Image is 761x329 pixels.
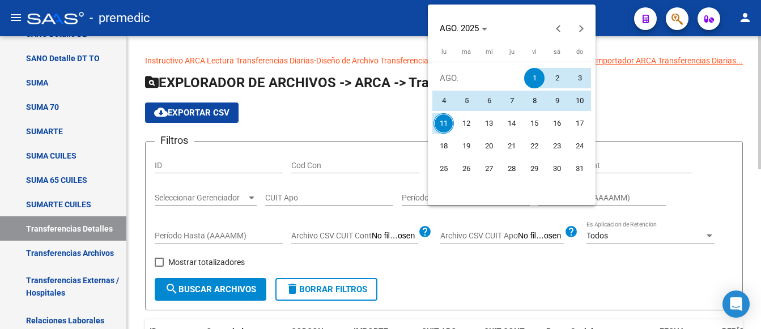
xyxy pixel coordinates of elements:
span: 27 [479,159,499,179]
button: 31 de agosto de 2025 [568,157,591,180]
button: Choose month and year [435,18,492,39]
span: 20 [479,136,499,156]
span: 26 [456,159,477,179]
span: sá [554,48,560,55]
span: 29 [524,159,545,179]
td: AGO. [432,67,523,89]
span: 15 [524,113,545,134]
span: 22 [524,136,545,156]
span: AGO. 2025 [440,23,479,33]
span: ma [462,48,471,55]
button: 17 de agosto de 2025 [568,112,591,135]
button: 10 de agosto de 2025 [568,89,591,112]
div: Open Intercom Messenger [722,290,750,318]
span: 14 [501,113,522,134]
span: 6 [479,91,499,111]
button: 21 de agosto de 2025 [500,135,523,157]
span: 2 [547,68,567,88]
button: 12 de agosto de 2025 [455,112,478,135]
button: Next month [570,17,593,40]
button: 5 de agosto de 2025 [455,89,478,112]
button: 9 de agosto de 2025 [546,89,568,112]
button: 22 de agosto de 2025 [523,135,546,157]
span: 3 [569,68,590,88]
span: lu [441,48,447,55]
span: 12 [456,113,477,134]
span: 16 [547,113,567,134]
button: 3 de agosto de 2025 [568,67,591,89]
span: 17 [569,113,590,134]
button: 16 de agosto de 2025 [546,112,568,135]
span: 5 [456,91,477,111]
span: 13 [479,113,499,134]
button: 2 de agosto de 2025 [546,67,568,89]
button: 25 de agosto de 2025 [432,157,455,180]
span: vi [532,48,537,55]
button: 15 de agosto de 2025 [523,112,546,135]
span: 10 [569,91,590,111]
button: Previous month [547,17,570,40]
button: 23 de agosto de 2025 [546,135,568,157]
button: 11 de agosto de 2025 [432,112,455,135]
button: 13 de agosto de 2025 [478,112,500,135]
button: 7 de agosto de 2025 [500,89,523,112]
span: 4 [433,91,454,111]
span: 9 [547,91,567,111]
button: 30 de agosto de 2025 [546,157,568,180]
button: 29 de agosto de 2025 [523,157,546,180]
button: 6 de agosto de 2025 [478,89,500,112]
span: 7 [501,91,522,111]
button: 4 de agosto de 2025 [432,89,455,112]
button: 1 de agosto de 2025 [523,67,546,89]
span: 30 [547,159,567,179]
span: ju [509,48,515,55]
button: 24 de agosto de 2025 [568,135,591,157]
span: 18 [433,136,454,156]
button: 20 de agosto de 2025 [478,135,500,157]
span: 31 [569,159,590,179]
span: 25 [433,159,454,179]
button: 26 de agosto de 2025 [455,157,478,180]
button: 8 de agosto de 2025 [523,89,546,112]
span: 11 [433,113,454,134]
button: 28 de agosto de 2025 [500,157,523,180]
span: 24 [569,136,590,156]
span: 28 [501,159,522,179]
span: mi [486,48,493,55]
button: 18 de agosto de 2025 [432,135,455,157]
button: 19 de agosto de 2025 [455,135,478,157]
span: 8 [524,91,545,111]
span: 1 [524,68,545,88]
span: 21 [501,136,522,156]
button: 27 de agosto de 2025 [478,157,500,180]
button: 14 de agosto de 2025 [500,112,523,135]
span: 23 [547,136,567,156]
span: 19 [456,136,477,156]
span: do [576,48,583,55]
